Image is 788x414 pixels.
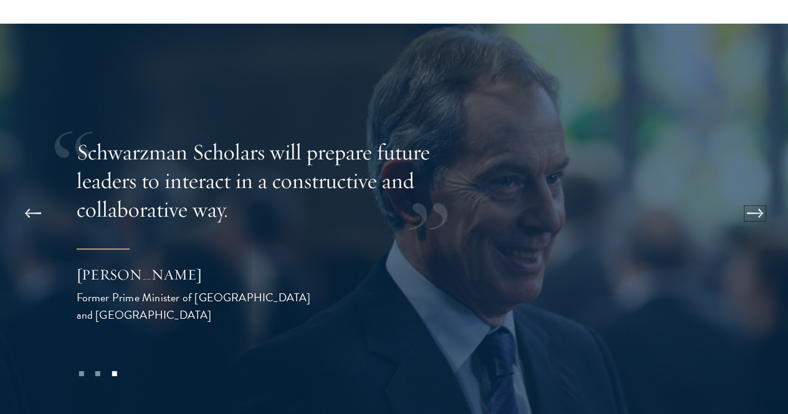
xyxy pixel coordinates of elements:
div: Former Prime Minister of [GEOGRAPHIC_DATA] and [GEOGRAPHIC_DATA] [77,289,326,324]
button: 3 of 3 [106,365,122,382]
button: 2 of 3 [90,365,106,382]
div: [PERSON_NAME] [77,264,326,285]
p: Schwarzman Scholars will prepare future leaders to interact in a constructive and collaborative way. [77,138,482,223]
button: 1 of 3 [73,365,89,382]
